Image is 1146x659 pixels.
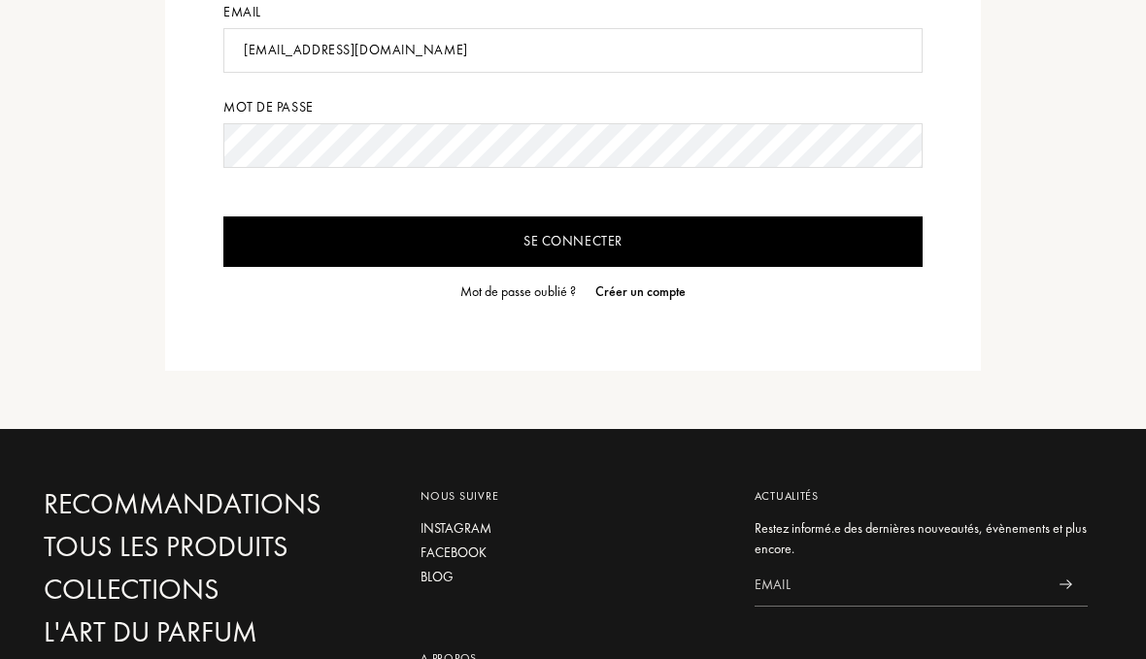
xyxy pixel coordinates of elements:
div: Créer un compte [595,281,686,302]
a: Tous les produits [44,530,377,564]
div: Email [223,2,923,22]
div: Mot de passe [223,97,923,117]
a: Blog [421,567,725,587]
img: news_send.svg [1060,579,1072,589]
div: Mot de passe oublié ? [460,281,576,302]
a: Instagram [421,518,725,539]
div: Actualités [755,487,1088,505]
div: Nous suivre [421,487,725,505]
a: Créer un compte [586,281,686,302]
div: Restez informé.e des dernières nouveautés, évènements et plus encore. [755,518,1088,559]
input: Se connecter [223,216,923,267]
a: Facebook [421,543,725,563]
a: Recommandations [44,487,377,521]
input: Email [755,563,1044,607]
input: Email [223,28,923,73]
a: L'Art du Parfum [44,615,377,649]
a: Collections [44,573,377,607]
